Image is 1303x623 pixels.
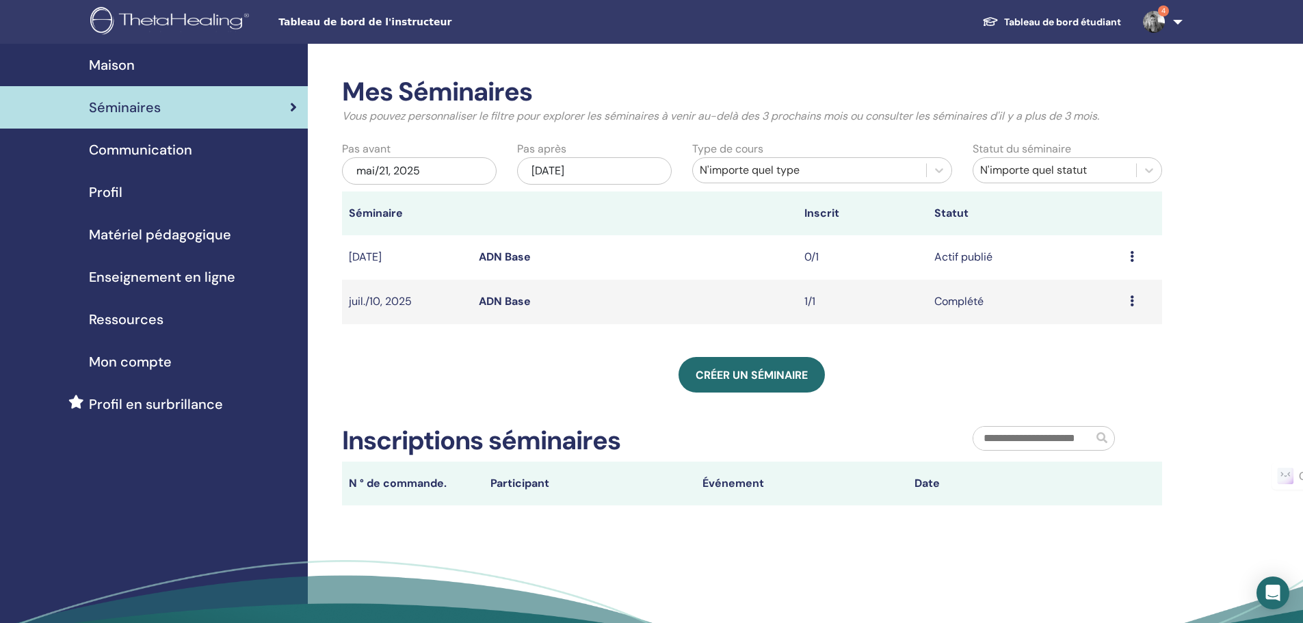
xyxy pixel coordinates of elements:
[973,141,1071,157] label: Statut du séminaire
[798,280,927,324] td: 1/1
[927,191,1122,235] th: Statut
[342,77,1162,108] h2: Mes Séminaires
[342,108,1162,124] p: Vous pouvez personnaliser le filtre pour explorer les séminaires à venir au-delà des 3 prochains ...
[90,7,254,38] img: logo.png
[89,182,122,202] span: Profil
[982,16,999,27] img: graduation-cap-white.svg
[1143,11,1165,33] img: default.jpg
[342,141,391,157] label: Pas avant
[479,250,531,264] a: ADN Base
[278,15,484,29] span: Tableau de bord de l'instructeur
[1256,576,1289,609] div: Open Intercom Messenger
[696,368,808,382] span: Créer un séminaire
[908,462,1120,505] th: Date
[1158,5,1169,16] span: 4
[798,191,927,235] th: Inscrit
[700,162,919,178] div: N'importe quel type
[479,294,531,308] a: ADN Base
[89,224,231,245] span: Matériel pédagogique
[927,280,1122,324] td: Complété
[484,462,696,505] th: Participant
[980,162,1129,178] div: N'importe quel statut
[927,235,1122,280] td: Actif publié
[89,140,192,160] span: Communication
[342,235,472,280] td: [DATE]
[342,425,620,457] h2: Inscriptions séminaires
[89,309,163,330] span: Ressources
[342,157,497,185] div: mai/21, 2025
[89,55,135,75] span: Maison
[971,10,1132,35] a: Tableau de bord étudiant
[89,352,172,372] span: Mon compte
[89,97,161,118] span: Séminaires
[692,141,763,157] label: Type de cours
[798,235,927,280] td: 0/1
[89,267,235,287] span: Enseignement en ligne
[342,462,484,505] th: N ° de commande.
[679,357,825,393] a: Créer un séminaire
[89,394,223,414] span: Profil en surbrillance
[517,157,672,185] div: [DATE]
[696,462,908,505] th: Événement
[517,141,566,157] label: Pas après
[342,191,472,235] th: Séminaire
[342,280,472,324] td: juil./10, 2025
